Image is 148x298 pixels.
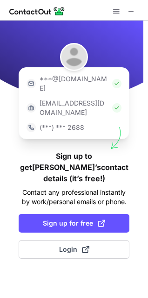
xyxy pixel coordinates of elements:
[19,214,129,233] button: Sign up for free
[60,43,88,71] img: Amanda Yu
[19,150,129,184] h1: Sign up to get [PERSON_NAME]’s contact details (it’s free!)
[27,79,36,88] img: https://contactout.com/extension/app/static/media/login-email-icon.f64bce713bb5cd1896fef81aa7b14a...
[112,79,121,88] img: Check Icon
[40,74,108,93] p: ***@[DOMAIN_NAME]
[40,99,108,117] p: [EMAIL_ADDRESS][DOMAIN_NAME]
[19,188,129,206] p: Contact any professional instantly by work/personal emails or phone.
[19,240,129,259] button: Login
[27,103,36,113] img: https://contactout.com/extension/app/static/media/login-work-icon.638a5007170bc45168077fde17b29a1...
[9,6,65,17] img: ContactOut v5.3.10
[27,123,36,132] img: https://contactout.com/extension/app/static/media/login-phone-icon.bacfcb865e29de816d437549d7f4cb...
[112,103,121,113] img: Check Icon
[43,219,105,228] span: Sign up for free
[59,245,89,254] span: Login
